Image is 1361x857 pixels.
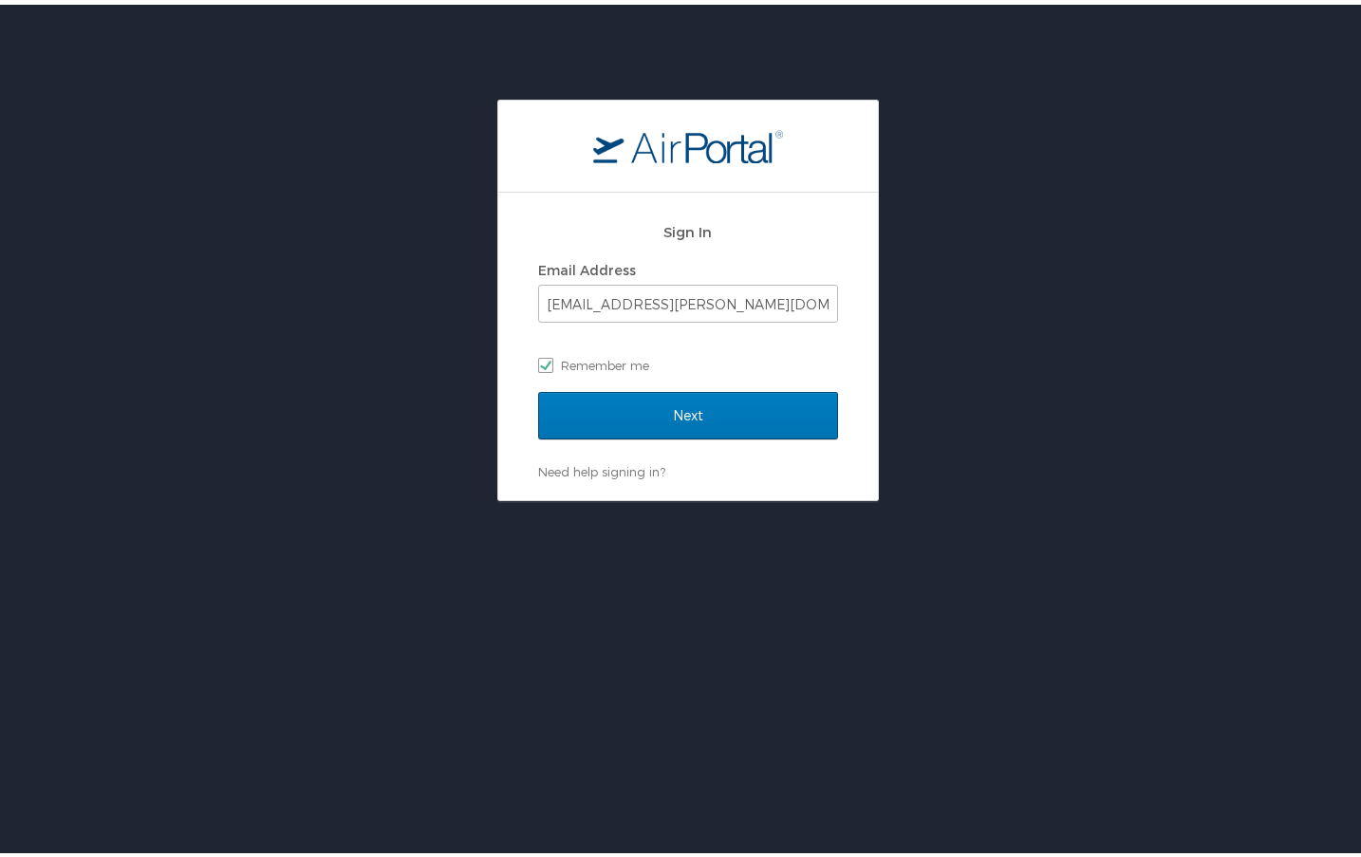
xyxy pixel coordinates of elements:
input: Next [538,387,838,435]
a: Need help signing in? [538,459,665,475]
h2: Sign In [538,216,838,238]
label: Email Address [538,257,636,273]
img: logo [593,124,783,158]
label: Remember me [538,346,838,375]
